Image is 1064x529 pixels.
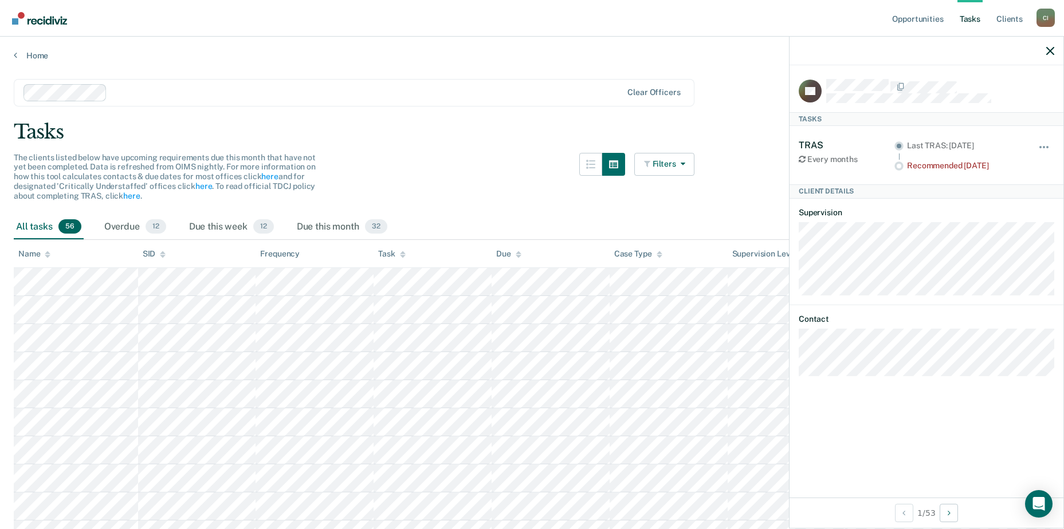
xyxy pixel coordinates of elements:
div: Tasks [790,112,1063,126]
div: 1 / 53 [790,498,1063,528]
div: Clear officers [627,88,680,97]
div: TRAS [799,140,894,151]
button: Filters [634,153,695,176]
button: Next Client [940,504,958,522]
div: All tasks [14,215,84,240]
div: SID [143,249,166,259]
span: The clients listed below have upcoming requirements due this month that have not yet been complet... [14,153,316,200]
span: 12 [146,219,166,234]
div: Supervision Level [732,249,807,259]
a: Home [14,50,1050,61]
div: Due this month [295,215,390,240]
div: Frequency [260,249,300,259]
span: 12 [253,219,274,234]
dt: Contact [799,314,1054,324]
div: Last TRAS: [DATE] [907,141,1022,151]
span: 32 [365,219,387,234]
div: Due this week [187,215,276,240]
a: here [195,181,212,191]
div: Overdue [102,215,168,240]
button: Previous Client [895,504,913,522]
a: here [123,191,140,200]
div: Tasks [14,120,1050,144]
div: Recommended [DATE] [907,161,1022,171]
img: Recidiviz [12,12,67,25]
div: Open Intercom Messenger [1025,490,1053,518]
div: Task [378,249,405,259]
div: Case Type [614,249,662,259]
dt: Supervision [799,208,1054,218]
span: 56 [58,219,81,234]
div: Every months [799,155,894,164]
div: Due [496,249,521,259]
div: Client Details [790,184,1063,198]
div: C I [1036,9,1055,27]
div: Name [18,249,50,259]
button: Profile dropdown button [1036,9,1055,27]
a: here [261,172,278,181]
